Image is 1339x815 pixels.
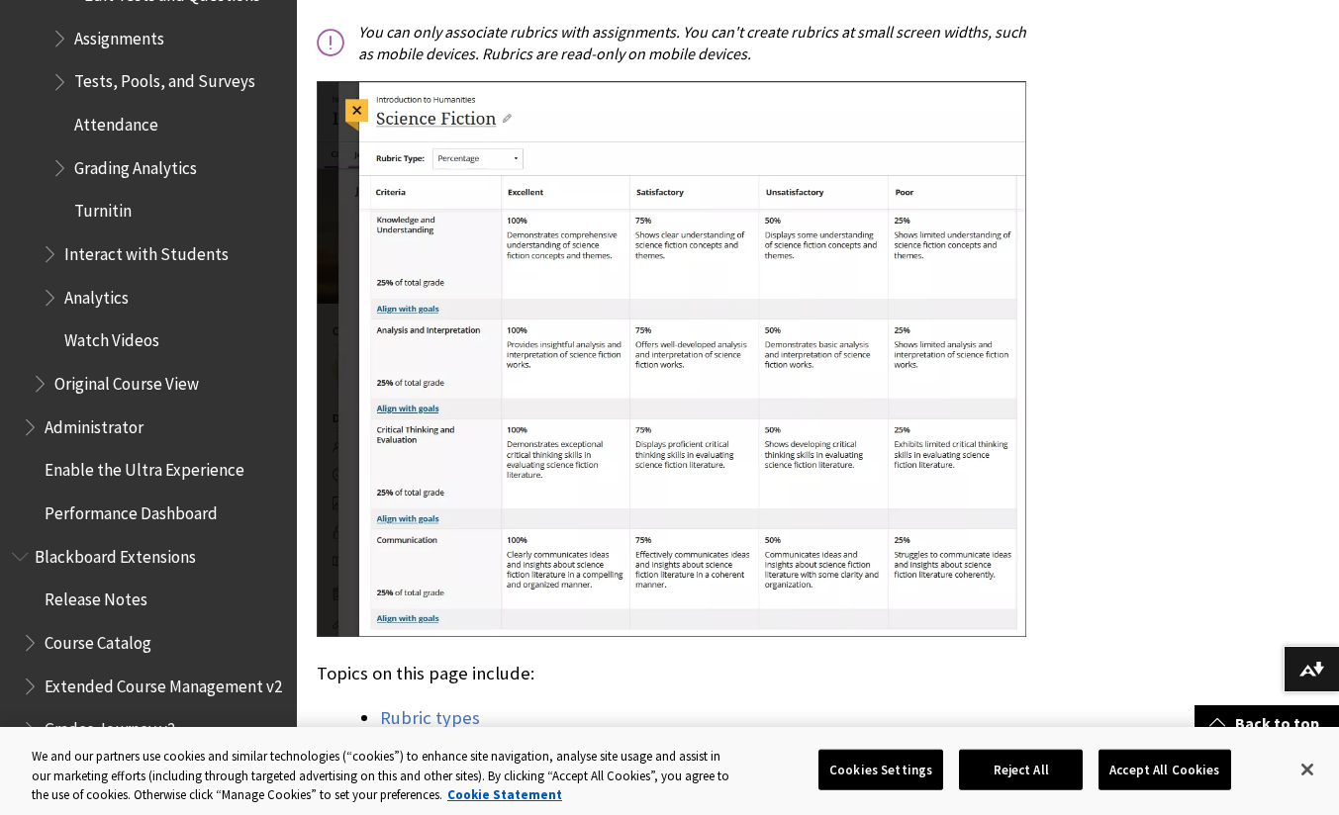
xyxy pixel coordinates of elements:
[64,281,129,308] span: Analytics
[447,786,562,803] a: More information about your privacy, opens in a new tab
[45,626,151,653] span: Course Catalog
[380,706,480,730] a: Rubric types
[64,237,229,264] span: Interact with Students
[1099,749,1230,790] button: Accept All Cookies
[32,747,736,805] div: We and our partners use cookies and similar technologies (“cookies”) to enhance site navigation, ...
[64,324,159,351] span: Watch Videos
[45,713,175,740] span: Grades Journey v2
[74,22,164,48] span: Assignments
[45,410,143,437] span: Administrator
[74,195,132,222] span: Turnitin
[818,749,943,790] button: Cookies Settings
[959,749,1083,790] button: Reject All
[74,151,197,178] span: Grading Analytics
[74,108,158,135] span: Attendance
[1286,748,1329,791] button: Close
[45,584,147,610] span: Release Notes
[45,497,218,523] span: Performance Dashboard
[317,661,1026,686] p: Topics on this page include:
[1195,705,1339,742] a: Back to top
[54,367,199,394] span: Original Course View
[45,454,244,481] span: Enable the Ultra Experience
[317,21,1026,65] p: You can only associate rubrics with assignments. You can't create rubrics at small screen widths,...
[35,540,196,567] span: Blackboard Extensions
[45,670,282,696] span: Extended Course Management v2
[74,65,255,92] span: Tests, Pools, and Surveys
[317,81,1026,638] img: Overview image of a rubric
